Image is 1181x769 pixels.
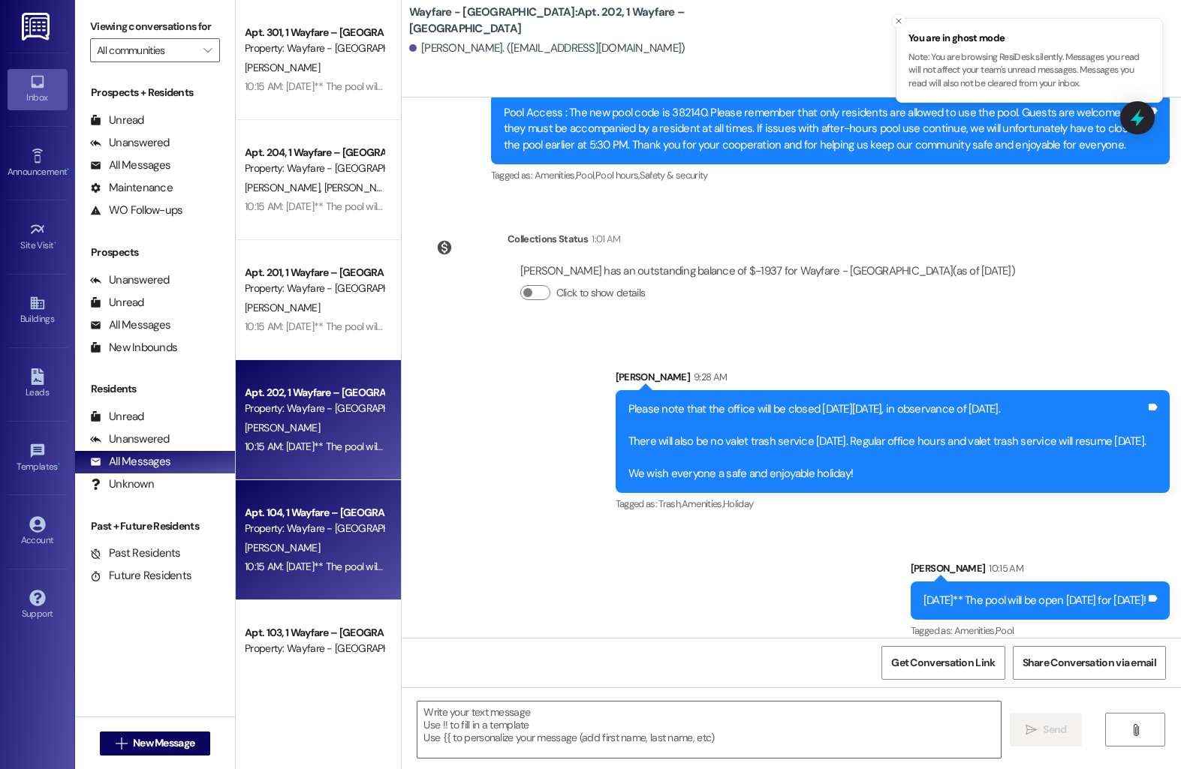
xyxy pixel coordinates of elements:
[616,369,1170,390] div: [PERSON_NAME]
[881,646,1005,680] button: Get Conversation Link
[97,38,196,62] input: All communities
[245,61,320,74] span: [PERSON_NAME]
[90,135,170,151] div: Unanswered
[520,263,1015,279] div: [PERSON_NAME] has an outstanding balance of $-1937 for Wayfare - [GEOGRAPHIC_DATA] (as of [DATE])
[133,735,194,751] span: New Message
[723,497,753,510] span: Holiday
[245,200,496,213] div: 10:15 AM: [DATE]** The pool will be open [DATE] for [DATE]!
[491,164,1170,186] div: Tagged as:
[245,505,384,521] div: Apt. 104, 1 Wayfare – [GEOGRAPHIC_DATA]
[8,512,68,552] a: Account
[245,301,320,314] span: [PERSON_NAME]
[245,661,324,674] span: [PERSON_NAME]
[245,521,384,536] div: Property: Wayfare - [GEOGRAPHIC_DATA]
[90,340,177,356] div: New Inbounds
[100,731,211,755] button: New Message
[75,381,235,397] div: Residents
[90,15,220,38] label: Viewing conversations for
[245,80,496,93] div: 10:15 AM: [DATE]** The pool will be open [DATE] for [DATE]!
[67,164,69,175] span: •
[908,51,1150,91] p: Note: You are browsing ResiDesk silently. Messages you read will not affect your team's unread me...
[116,737,127,749] i: 
[90,431,170,447] div: Unanswered
[8,438,68,479] a: Templates •
[245,181,324,194] span: [PERSON_NAME]
[1043,722,1066,737] span: Send
[8,217,68,257] a: Site Visit •
[90,317,170,333] div: All Messages
[616,493,1170,515] div: Tagged as:
[690,369,727,385] div: 9:28 AM
[504,105,1146,153] div: Pool Access : The new pool code is 382140. Please remember that only residents are allowed to use...
[245,161,384,176] div: Property: Wayfare - [GEOGRAPHIC_DATA]
[658,497,681,510] span: Trash ,
[1130,724,1141,736] i: 
[58,459,60,470] span: •
[891,655,995,671] span: Get Conversation Link
[8,364,68,404] a: Leads
[90,454,170,470] div: All Messages
[245,320,496,333] div: 10:15 AM: [DATE]** The pool will be open [DATE] for [DATE]!
[90,113,144,128] div: Unread
[923,593,1146,608] div: [DATE]** The pool will be open [DATE] for [DATE]!
[245,401,384,416] div: Property: Wayfare - [GEOGRAPHIC_DATA]
[409,41,685,56] div: [PERSON_NAME]. ([EMAIL_ADDRESS][DOMAIN_NAME])
[245,440,496,453] div: 10:15 AM: [DATE]** The pool will be open [DATE] for [DATE]!
[1010,713,1083,746] button: Send
[628,401,1146,482] div: Please note that the office will be closed [DATE][DATE], in observance of [DATE]. There will also...
[556,285,645,301] label: Click to show details
[75,85,235,101] div: Prospects + Residents
[588,231,620,247] div: 1:01 AM
[682,497,724,510] span: Amenities ,
[90,476,154,492] div: Unknown
[245,421,320,434] span: [PERSON_NAME]
[245,625,384,641] div: Apt. 103, 1 Wayfare – [GEOGRAPHIC_DATA]
[90,568,191,584] div: Future Residents
[22,13,53,41] img: ResiDesk Logo
[908,31,1150,46] span: You are in ghost mode
[911,620,1170,641] div: Tagged as:
[90,295,144,311] div: Unread
[911,560,1170,581] div: [PERSON_NAME]
[324,661,399,674] span: [PERSON_NAME]
[90,545,181,561] div: Past Residents
[75,518,235,534] div: Past + Future Residents
[90,158,170,173] div: All Messages
[595,169,640,182] span: Pool hours ,
[245,41,384,56] div: Property: Wayfare - [GEOGRAPHIC_DATA]
[996,624,1014,637] span: Pool
[245,145,384,161] div: Apt. 204, 1 Wayfare – [GEOGRAPHIC_DATA]
[1023,655,1156,671] span: Share Conversation via email
[245,25,384,41] div: Apt. 301, 1 Wayfare – [GEOGRAPHIC_DATA]
[75,245,235,260] div: Prospects
[90,180,173,196] div: Maintenance
[90,409,144,425] div: Unread
[409,5,710,37] b: Wayfare - [GEOGRAPHIC_DATA]: Apt. 202, 1 Wayfare – [GEOGRAPHIC_DATA]
[891,14,906,29] button: Close toast
[8,69,68,110] a: Inbox
[245,265,384,281] div: Apt. 201, 1 Wayfare – [GEOGRAPHIC_DATA]
[203,44,212,56] i: 
[985,560,1023,576] div: 10:15 AM
[245,281,384,296] div: Property: Wayfare - [GEOGRAPHIC_DATA]
[508,231,588,247] div: Collections Status
[245,641,384,656] div: Property: Wayfare - [GEOGRAPHIC_DATA]
[640,169,708,182] span: Safety & security
[576,169,595,182] span: Pool ,
[954,624,996,637] span: Amenities ,
[535,169,577,182] span: Amenities ,
[245,541,320,554] span: [PERSON_NAME]
[245,385,384,401] div: Apt. 202, 1 Wayfare – [GEOGRAPHIC_DATA]
[90,203,182,218] div: WO Follow-ups
[1013,646,1166,680] button: Share Conversation via email
[8,290,68,331] a: Buildings
[245,560,496,573] div: 10:15 AM: [DATE]** The pool will be open [DATE] for [DATE]!
[8,585,68,626] a: Support
[90,272,170,288] div: Unanswered
[54,238,56,248] span: •
[324,181,399,194] span: [PERSON_NAME]
[1026,724,1037,736] i: 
